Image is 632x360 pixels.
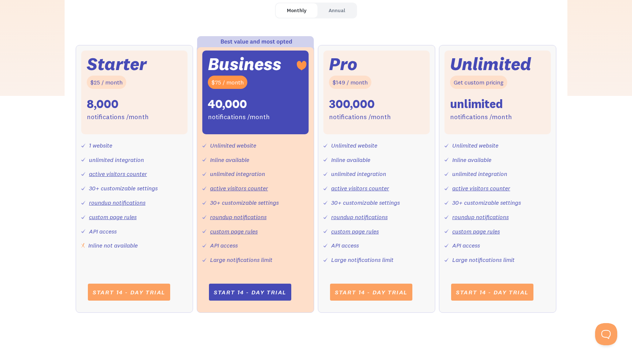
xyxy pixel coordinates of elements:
[89,199,145,206] a: roundup notifications
[208,96,247,112] div: 40,000
[89,213,137,221] a: custom page rules
[89,183,158,194] div: 30+ customizable settings
[452,184,510,192] a: active visitors counter
[208,56,281,72] div: Business
[331,255,394,265] div: Large notifications limit
[209,284,291,301] a: Start 14 - day trial
[89,155,144,165] div: unlimited integration
[210,240,238,251] div: API access
[450,112,512,122] div: notifications /month
[452,255,515,265] div: Large notifications limit
[330,284,412,301] a: Start 14 - day trial
[329,76,371,89] div: $149 / month
[452,155,491,165] div: Inline available
[87,76,126,89] div: $25 / month
[452,140,498,151] div: Unlimited website
[89,226,117,237] div: API access
[287,5,306,16] div: Monthly
[329,56,357,72] div: Pro
[450,76,507,89] div: Get custom pricing
[331,155,370,165] div: Inline available
[452,169,507,179] div: unlimited integration
[452,228,500,235] a: custom page rules
[210,228,258,235] a: custom page rules
[87,96,118,112] div: 8,000
[452,240,480,251] div: API access
[331,213,388,221] a: roundup notifications
[331,140,377,151] div: Unlimited website
[208,76,247,89] div: $75 / month
[450,96,503,112] div: unlimited
[451,284,533,301] a: Start 14 - day trial
[329,5,345,16] div: Annual
[329,96,375,112] div: 300,000
[331,184,389,192] a: active visitors counter
[88,284,170,301] a: Start 14 - day trial
[87,56,147,72] div: Starter
[210,155,249,165] div: Inline available
[452,213,509,221] a: roundup notifications
[595,323,617,345] iframe: Toggle Customer Support
[210,169,265,179] div: unlimited integration
[331,228,379,235] a: custom page rules
[210,140,256,151] div: Unlimited website
[89,140,112,151] div: 1 website
[210,197,279,208] div: 30+ customizable settings
[210,213,267,221] a: roundup notifications
[331,240,359,251] div: API access
[208,112,270,122] div: notifications /month
[452,197,521,208] div: 30+ customizable settings
[450,56,531,72] div: Unlimited
[88,240,138,251] div: Inline not available
[87,112,149,122] div: notifications /month
[210,255,272,265] div: Large notifications limit
[210,184,268,192] a: active visitors counter
[331,169,386,179] div: unlimited integration
[329,112,391,122] div: notifications /month
[331,197,400,208] div: 30+ customizable settings
[89,170,147,177] a: active visitors counter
